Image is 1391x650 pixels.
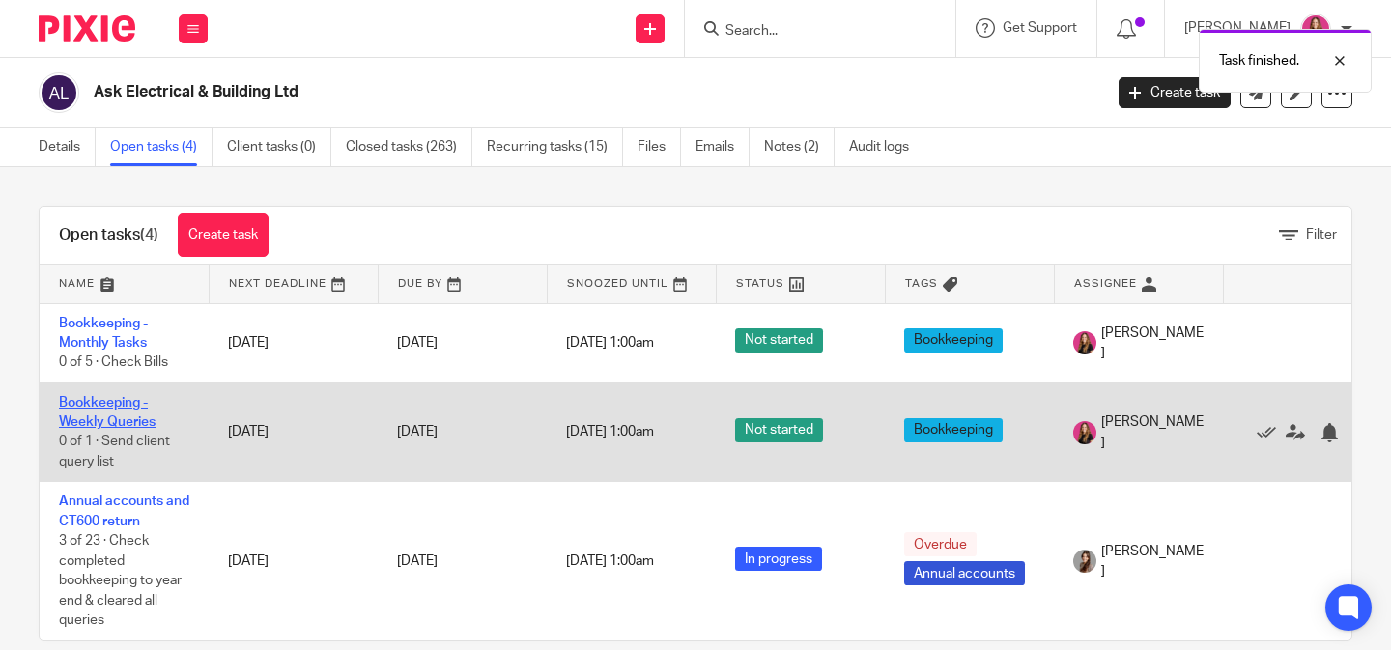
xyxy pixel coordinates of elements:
[59,317,148,350] a: Bookkeeping - Monthly Tasks
[905,278,938,289] span: Tags
[1101,542,1204,581] span: [PERSON_NAME]
[209,382,378,482] td: [DATE]
[397,336,438,350] span: [DATE]
[735,547,822,571] span: In progress
[39,15,135,42] img: Pixie
[59,534,182,627] span: 3 of 23 · Check completed bookkeeping to year end & cleared all queries
[1119,77,1231,108] a: Create task
[1306,228,1337,241] span: Filter
[764,128,835,166] a: Notes (2)
[904,328,1003,353] span: Bookkeeping
[566,426,654,439] span: [DATE] 1:00am
[1300,14,1331,44] img: 17.png
[1073,550,1096,573] img: 22.png
[209,482,378,640] td: [DATE]
[1219,51,1299,71] p: Task finished.
[904,561,1025,585] span: Annual accounts
[39,72,79,113] img: svg%3E
[904,418,1003,442] span: Bookkeeping
[209,303,378,382] td: [DATE]
[1257,422,1286,441] a: Mark as done
[59,495,189,527] a: Annual accounts and CT600 return
[487,128,623,166] a: Recurring tasks (15)
[638,128,681,166] a: Files
[567,278,668,289] span: Snoozed Until
[140,227,158,242] span: (4)
[1073,331,1096,354] img: 17.png
[566,336,654,350] span: [DATE] 1:00am
[227,128,331,166] a: Client tasks (0)
[1073,421,1096,444] img: 17.png
[59,355,168,369] span: 0 of 5 · Check Bills
[110,128,213,166] a: Open tasks (4)
[397,426,438,439] span: [DATE]
[39,128,96,166] a: Details
[397,554,438,568] span: [DATE]
[59,436,170,469] span: 0 of 1 · Send client query list
[736,278,784,289] span: Status
[904,532,977,556] span: Overdue
[1101,324,1204,363] span: [PERSON_NAME]
[59,396,156,429] a: Bookkeeping - Weekly Queries
[94,82,891,102] h2: Ask Electrical & Building Ltd
[695,128,750,166] a: Emails
[346,128,472,166] a: Closed tasks (263)
[735,328,823,353] span: Not started
[59,225,158,245] h1: Open tasks
[849,128,923,166] a: Audit logs
[566,554,654,568] span: [DATE] 1:00am
[1101,412,1204,452] span: [PERSON_NAME]
[178,213,269,257] a: Create task
[735,418,823,442] span: Not started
